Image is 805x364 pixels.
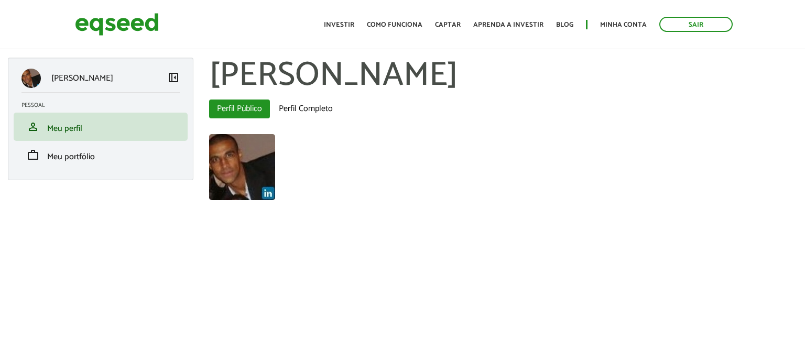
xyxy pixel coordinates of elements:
a: Minha conta [600,21,647,28]
span: Meu portfólio [47,150,95,164]
li: Meu portfólio [14,141,188,169]
a: Perfil Completo [271,100,341,118]
span: person [27,120,39,133]
img: Foto de Flavio Reis [209,134,275,200]
a: Colapsar menu [167,71,180,86]
a: Sair [659,17,733,32]
a: Blog [556,21,573,28]
a: personMeu perfil [21,120,180,133]
h2: Pessoal [21,102,188,108]
a: workMeu portfólio [21,149,180,161]
span: work [27,149,39,161]
a: Aprenda a investir [473,21,543,28]
a: Ver perfil do usuário. [209,134,275,200]
li: Meu perfil [14,113,188,141]
a: Perfil Público [209,100,270,118]
img: EqSeed [75,10,159,38]
a: Como funciona [367,21,422,28]
span: Meu perfil [47,122,82,136]
a: Captar [435,21,461,28]
h1: [PERSON_NAME] [209,58,797,94]
a: Investir [324,21,354,28]
span: left_panel_close [167,71,180,84]
p: [PERSON_NAME] [51,73,113,83]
